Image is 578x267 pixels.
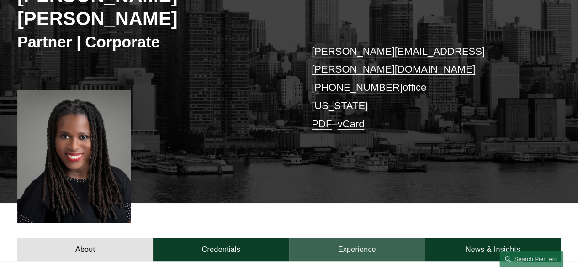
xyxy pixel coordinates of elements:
[17,238,153,261] a: About
[337,118,364,130] a: vCard
[289,238,425,261] a: Experience
[312,118,332,130] a: PDF
[499,251,563,267] a: Search this site
[425,238,561,261] a: News & Insights
[312,46,485,75] a: [PERSON_NAME][EMAIL_ADDRESS][PERSON_NAME][DOMAIN_NAME]
[312,42,538,133] p: office [US_STATE] –
[153,238,289,261] a: Credentials
[312,82,403,93] a: [PHONE_NUMBER]
[17,32,289,52] h3: Partner | Corporate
